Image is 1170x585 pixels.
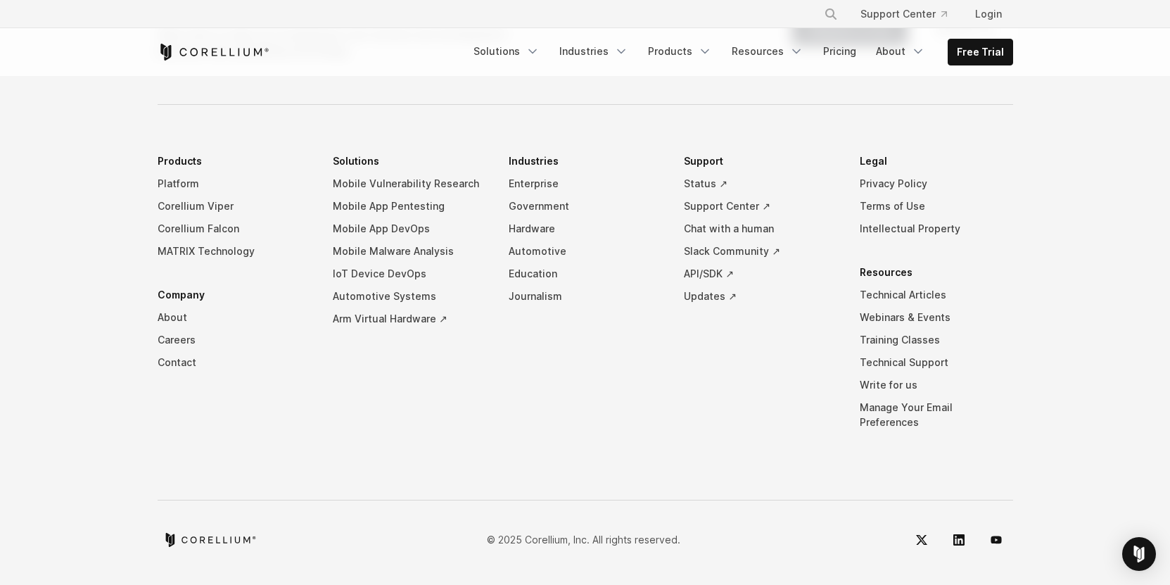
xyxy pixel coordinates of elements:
a: Corellium Falcon [158,218,311,240]
a: Mobile Vulnerability Research [333,172,486,195]
div: Navigation Menu [465,39,1013,65]
a: Contact [158,351,311,374]
a: Education [509,263,662,285]
a: Training Classes [860,329,1013,351]
a: Government [509,195,662,218]
a: Solutions [465,39,548,64]
a: Support Center [849,1,958,27]
a: Technical Articles [860,284,1013,306]
a: Twitter [905,523,939,557]
a: Corellium home [163,533,257,547]
a: Technical Support [860,351,1013,374]
a: Support Center ↗ [684,195,837,218]
a: About [158,306,311,329]
a: MATRIX Technology [158,240,311,263]
a: Resources [723,39,812,64]
a: Corellium Viper [158,195,311,218]
a: Updates ↗ [684,285,837,308]
a: Mobile App Pentesting [333,195,486,218]
a: Automotive [509,240,662,263]
a: Login [964,1,1013,27]
a: API/SDK ↗ [684,263,837,285]
a: LinkedIn [942,523,976,557]
a: Mobile Malware Analysis [333,240,486,263]
a: Careers [158,329,311,351]
a: Mobile App DevOps [333,218,486,240]
a: Platform [158,172,311,195]
a: Free Trial [948,39,1012,65]
a: Slack Community ↗ [684,240,837,263]
a: Pricing [815,39,865,64]
button: Search [818,1,844,27]
a: Intellectual Property [860,218,1013,240]
div: Navigation Menu [807,1,1013,27]
p: © 2025 Corellium, Inc. All rights reserved. [487,532,680,547]
a: Status ↗ [684,172,837,195]
div: Navigation Menu [158,150,1013,455]
a: Privacy Policy [860,172,1013,195]
a: Chat with a human [684,218,837,240]
div: Open Intercom Messenger [1122,537,1156,571]
a: About [867,39,934,64]
a: Webinars & Events [860,306,1013,329]
a: Products [640,39,720,64]
a: Hardware [509,218,662,240]
a: IoT Device DevOps [333,263,486,285]
a: Industries [551,39,637,64]
a: Journalism [509,285,662,308]
a: Arm Virtual Hardware ↗ [333,308,486,330]
a: Corellium Home [158,44,269,61]
a: Automotive Systems [333,285,486,308]
a: Write for us [860,374,1013,396]
a: Enterprise [509,172,662,195]
a: Manage Your Email Preferences [860,396,1013,434]
a: Terms of Use [860,195,1013,218]
a: YouTube [979,523,1013,557]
